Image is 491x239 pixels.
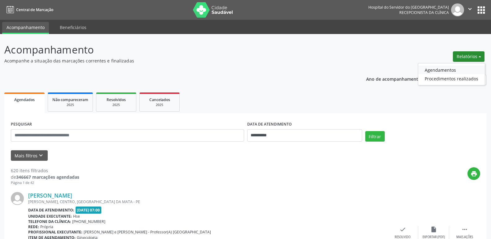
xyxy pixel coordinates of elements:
[418,66,485,74] a: Agendamentos
[107,97,126,102] span: Resolvidos
[453,51,484,62] button: Relatórios
[52,103,88,107] div: 2025
[464,3,476,16] button: 
[451,3,464,16] img: img
[28,199,387,204] div: [PERSON_NAME], CENTRO, [GEOGRAPHIC_DATA] DA MATA - PE
[149,97,170,102] span: Cancelados
[461,226,468,233] i: 
[11,167,79,174] div: 620 itens filtrados
[4,5,53,15] a: Central de Marcação
[72,219,105,224] span: [PHONE_NUMBER]
[55,22,91,33] a: Beneficiários
[73,214,80,219] span: Hse
[16,7,53,12] span: Central de Marcação
[11,174,79,180] div: de
[467,6,473,12] i: 
[11,192,24,205] img: img
[399,10,449,15] span: Recepcionista da clínica
[368,5,449,10] div: Hospital do Servidor do [GEOGRAPHIC_DATA]
[16,174,79,180] strong: 346667 marcações agendadas
[11,150,48,161] button: Mais filtroskeyboard_arrow_down
[28,214,72,219] b: Unidade executante:
[467,167,480,180] button: print
[418,74,485,83] a: Procedimentos realizados
[4,42,342,58] p: Acompanhamento
[40,224,53,229] span: Própria
[28,192,72,199] a: [PERSON_NAME]
[11,120,32,129] label: PESQUISAR
[430,226,437,233] i: insert_drive_file
[28,207,74,213] b: Data de atendimento:
[2,22,49,34] a: Acompanhamento
[476,5,487,15] button: apps
[101,103,132,107] div: 2025
[11,180,79,186] div: Página 1 de 42
[28,224,39,229] b: Rede:
[28,229,82,235] b: Profissional executante:
[144,103,175,107] div: 2025
[28,219,71,224] b: Telefone da clínica:
[418,63,485,85] ul: Relatórios
[365,131,385,142] button: Filtrar
[37,152,44,159] i: keyboard_arrow_down
[399,226,406,233] i: check
[4,58,342,64] p: Acompanhe a situação das marcações correntes e finalizadas
[366,75,421,83] p: Ano de acompanhamento
[247,120,292,129] label: DATA DE ATENDIMENTO
[471,170,477,177] i: print
[84,229,211,235] span: [PERSON_NAME] e [PERSON_NAME] - Professor(A) [GEOGRAPHIC_DATA]
[14,97,35,102] span: Agendados
[76,207,102,214] span: [DATE] 07:00
[52,97,88,102] span: Não compareceram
